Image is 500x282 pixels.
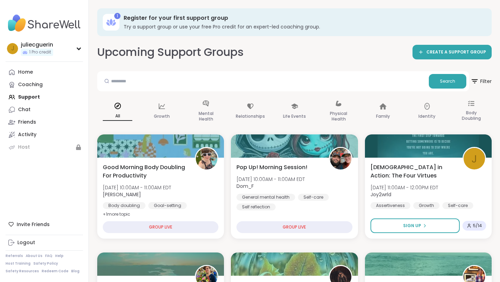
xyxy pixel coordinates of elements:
[196,148,217,169] img: Adrienne_QueenOfTheDawn
[103,202,145,209] div: Body doubling
[103,112,132,121] p: All
[470,73,492,90] span: Filter
[236,112,265,121] p: Relationships
[6,11,83,35] img: ShareWell Nav Logo
[236,204,276,210] div: Self reflection
[330,148,351,169] img: Dom_F
[470,71,492,91] button: Filter
[18,119,36,126] div: Friends
[370,163,455,180] span: [DEMOGRAPHIC_DATA] in Action: The Four Virtues
[6,78,83,91] a: Coaching
[114,13,120,19] div: 1
[71,269,80,274] a: Blog
[473,223,482,229] span: 5 / 14
[11,44,14,53] span: j
[403,223,421,229] span: Sign Up
[17,239,35,246] div: Logout
[298,194,329,201] div: Self-care
[103,221,218,233] div: GROUP LIVE
[236,163,307,172] span: Pop Up! Morning Session!
[103,191,141,198] b: [PERSON_NAME]
[26,254,42,258] a: About Us
[124,14,482,22] h3: Register for your first support group
[154,112,170,121] p: Growth
[124,23,482,30] h3: Try a support group or use your free Pro credit for an expert-led coaching group.
[370,191,391,198] b: Joy2wrld
[6,103,83,116] a: Chat
[6,261,31,266] a: Host Training
[376,112,390,121] p: Family
[18,106,31,113] div: Chat
[18,81,43,88] div: Coaching
[457,109,486,123] p: Body Doubling
[97,44,244,60] h2: Upcoming Support Groups
[6,116,83,128] a: Friends
[426,49,486,55] span: CREATE A SUPPORT GROUP
[6,66,83,78] a: Home
[370,218,460,233] button: Sign Up
[429,74,466,89] button: Search
[472,151,477,167] span: J
[103,163,187,180] span: Good Morning Body Doubling For Productivity
[6,254,23,258] a: Referrals
[29,49,51,55] span: 1 Pro credit
[6,141,83,154] a: Host
[42,269,68,274] a: Redeem Code
[33,261,58,266] a: Safety Policy
[103,184,171,191] span: [DATE] 10:00AM - 11:00AM EDT
[236,176,305,183] span: [DATE] 10:00AM - 11:00AM EDT
[6,269,39,274] a: Safety Resources
[18,144,30,151] div: Host
[148,202,187,209] div: Goal-setting
[236,194,295,201] div: General mental health
[236,183,254,190] b: Dom_F
[55,254,64,258] a: Help
[440,78,455,84] span: Search
[370,202,410,209] div: Assertiveness
[45,254,52,258] a: FAQ
[324,109,353,123] p: Physical Health
[442,202,473,209] div: Self-care
[6,237,83,249] a: Logout
[21,41,53,49] div: juliecguerin
[6,218,83,231] div: Invite Friends
[18,131,36,138] div: Activity
[412,45,492,59] a: CREATE A SUPPORT GROUP
[413,202,440,209] div: Growth
[236,221,352,233] div: GROUP LIVE
[18,69,33,76] div: Home
[191,109,221,123] p: Mental Health
[418,112,435,121] p: Identity
[370,184,438,191] span: [DATE] 11:00AM - 12:00PM EDT
[283,112,306,121] p: Life Events
[6,128,83,141] a: Activity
